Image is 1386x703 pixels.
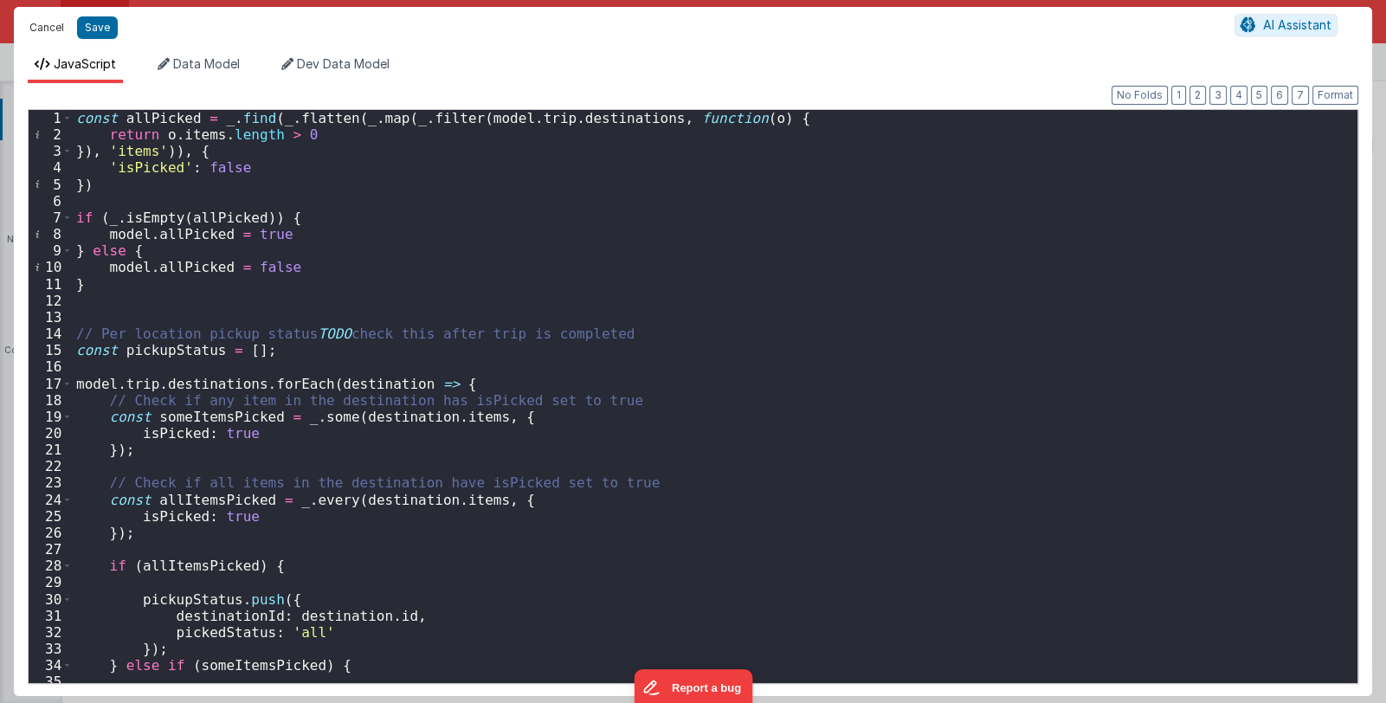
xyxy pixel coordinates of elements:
[29,458,73,474] div: 22
[29,525,73,541] div: 26
[29,541,73,558] div: 27
[1312,86,1358,105] button: Format
[29,574,73,590] div: 29
[1209,86,1227,105] button: 3
[29,358,73,375] div: 16
[29,674,73,690] div: 35
[29,276,73,293] div: 11
[1171,86,1186,105] button: 1
[29,425,73,442] div: 20
[29,193,73,210] div: 6
[1189,86,1206,105] button: 2
[29,641,73,657] div: 33
[77,16,118,39] button: Save
[1263,17,1331,32] span: AI Assistant
[29,226,73,242] div: 8
[29,558,73,574] div: 28
[29,293,73,309] div: 12
[29,442,73,458] div: 21
[29,110,73,126] div: 1
[21,16,73,40] button: Cancel
[29,143,73,159] div: 3
[29,376,73,392] div: 17
[29,657,73,674] div: 34
[29,508,73,525] div: 25
[29,492,73,508] div: 24
[29,309,73,326] div: 13
[29,392,73,409] div: 18
[29,210,73,226] div: 7
[1292,86,1309,105] button: 7
[29,409,73,425] div: 19
[29,342,73,358] div: 15
[29,126,73,143] div: 2
[1230,86,1247,105] button: 4
[54,56,116,71] span: JavaScript
[1112,86,1168,105] button: No Folds
[1251,86,1267,105] button: 5
[29,474,73,491] div: 23
[297,56,390,71] span: Dev Data Model
[29,591,73,608] div: 30
[29,326,73,342] div: 14
[1271,86,1288,105] button: 6
[29,608,73,624] div: 31
[29,624,73,641] div: 32
[29,159,73,176] div: 4
[173,56,240,71] span: Data Model
[29,177,73,193] div: 5
[1235,14,1338,36] button: AI Assistant
[29,259,73,275] div: 10
[29,242,73,259] div: 9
